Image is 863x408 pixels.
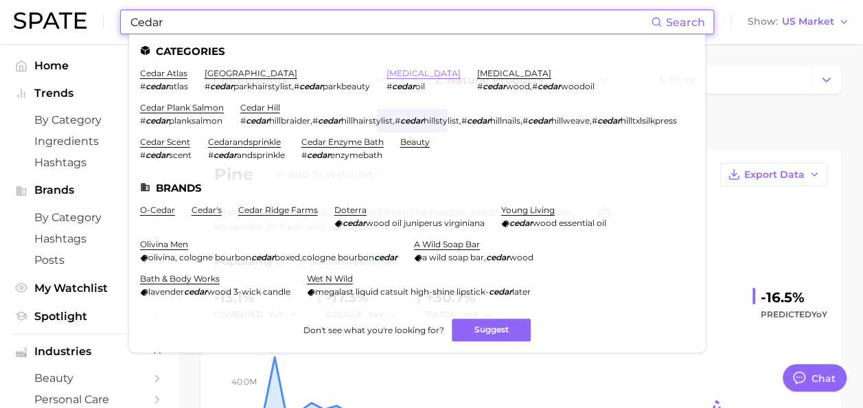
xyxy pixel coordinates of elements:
span: megalast liquid catsuit high-shine lipstick- [315,286,489,297]
img: SPATE [14,12,87,29]
a: cedar hill [240,102,280,113]
span: by Category [34,113,144,126]
a: Hashtags [11,228,168,249]
span: # [240,115,246,126]
span: cologne bourbon [302,252,374,262]
em: cedar [374,252,398,262]
em: cedar [486,252,509,262]
span: Industries [34,345,144,358]
span: later [512,286,531,297]
span: Ingredients [34,135,144,148]
a: wet n wild [307,273,353,284]
a: by Category [11,109,168,131]
em: cedar [146,81,169,91]
span: hillweave [551,115,590,126]
button: ShowUS Market [744,13,853,31]
span: # [532,81,538,91]
a: Home [11,55,168,76]
div: , [205,81,370,91]
li: Brands [140,182,694,194]
a: bath & body works [140,273,220,284]
em: cedar [307,150,330,160]
span: wood [509,252,533,262]
button: Brands [11,180,168,201]
a: young living [501,205,555,215]
span: Don't see what you're looking for? [303,325,444,335]
span: # [140,150,146,160]
span: boxed [275,252,300,262]
span: My Watchlist [34,282,144,295]
a: doterra [334,205,367,215]
div: -16.5% [761,286,827,308]
em: cedar [184,286,207,297]
button: Suggest [452,319,531,341]
span: wood oil juniperus virginiana [366,218,485,228]
span: Trends [34,87,144,100]
span: Hashtags [34,232,144,245]
span: parkbeauty [323,81,370,91]
a: Spotlight [11,306,168,327]
a: cedar atlas [140,68,187,78]
a: cedar scent [140,137,190,147]
span: # [477,81,483,91]
span: enzymebath [330,150,382,160]
a: beauty [11,367,168,389]
a: [MEDICAL_DATA] [477,68,551,78]
span: hillhairstylist [341,115,393,126]
a: Ingredients [11,131,168,152]
a: My Watchlist [11,277,168,299]
span: Home [34,59,144,72]
span: # [387,81,392,91]
span: Export Data [744,169,805,181]
a: by Category [11,207,168,228]
a: cedarandsprinkle [208,137,281,147]
span: # [208,150,214,160]
span: hillnails [490,115,520,126]
em: cedar [299,81,323,91]
span: Brands [34,184,144,196]
span: # [140,115,146,126]
span: # [294,81,299,91]
span: oil [415,81,425,91]
span: Posts [34,253,144,267]
button: Change Category [812,66,841,93]
span: parkhairstylist [233,81,292,91]
a: cedar's [192,205,222,215]
span: Show [748,18,778,25]
a: beauty [400,137,430,147]
input: Search here for a brand, industry, or ingredient [129,10,651,34]
a: cedar plank salmon [140,102,224,113]
span: # [522,115,528,126]
span: Spotlight [34,310,144,323]
em: cedar [343,218,366,228]
li: Categories [140,45,694,57]
em: cedar [509,218,533,228]
span: wood essential oil [533,218,606,228]
span: olivina, cologne bourbon [148,252,251,262]
div: , [477,81,595,91]
span: wood 3-wick candle [207,286,290,297]
span: Hashtags [34,156,144,169]
span: beauty [34,372,144,385]
span: hillbraider [269,115,310,126]
span: planksalmon [169,115,222,126]
em: cedar [400,115,424,126]
a: [GEOGRAPHIC_DATA] [205,68,297,78]
em: cedar [483,81,506,91]
a: o-cedar [140,205,175,215]
span: # [205,81,210,91]
button: Trends [11,83,168,104]
a: a wild soap bar [414,239,480,249]
span: lavender [148,286,184,297]
span: personal care [34,393,144,406]
em: cedar [538,81,561,91]
em: cedar [392,81,415,91]
span: # [461,115,467,126]
em: cedar [597,115,621,126]
span: woodoil [561,81,595,91]
em: cedar [146,115,169,126]
a: 3. pine [646,66,812,93]
button: Industries [11,341,168,362]
em: cedar [210,81,233,91]
span: wood [506,81,530,91]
